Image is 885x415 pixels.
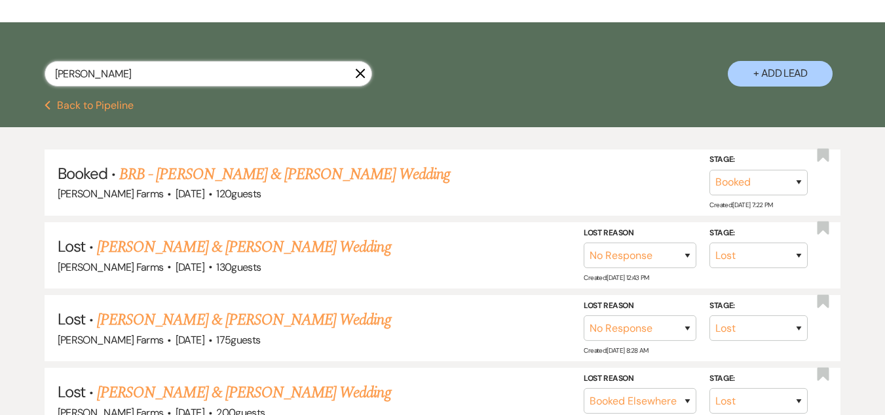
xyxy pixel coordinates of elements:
label: Lost Reason [584,372,696,386]
span: Booked [58,163,107,184]
span: Lost [58,236,85,256]
span: Created: [DATE] 7:22 PM [709,201,772,209]
span: [DATE] [176,187,204,201]
label: Lost Reason [584,299,696,313]
input: Search by name, event date, email address or phone number [45,61,372,87]
label: Lost Reason [584,226,696,240]
label: Stage: [709,372,808,386]
span: Lost [58,309,85,329]
span: [DATE] [176,260,204,274]
span: Created: [DATE] 8:28 AM [584,346,648,355]
span: 120 guests [216,187,261,201]
a: BRB - [PERSON_NAME] & [PERSON_NAME] Wedding [119,163,450,186]
a: [PERSON_NAME] & [PERSON_NAME] Wedding [97,381,390,405]
label: Stage: [709,153,808,167]
label: Stage: [709,226,808,240]
a: [PERSON_NAME] & [PERSON_NAME] Wedding [97,308,390,332]
span: [DATE] [176,333,204,347]
span: [PERSON_NAME] Farms [58,333,164,347]
span: Created: [DATE] 12:43 PM [584,273,649,282]
a: [PERSON_NAME] & [PERSON_NAME] Wedding [97,235,390,259]
span: [PERSON_NAME] Farms [58,187,164,201]
span: 130 guests [216,260,261,274]
span: Lost [58,382,85,402]
span: [PERSON_NAME] Farms [58,260,164,274]
label: Stage: [709,299,808,313]
button: + Add Lead [728,61,833,87]
span: 175 guests [216,333,260,347]
button: Back to Pipeline [45,100,134,111]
